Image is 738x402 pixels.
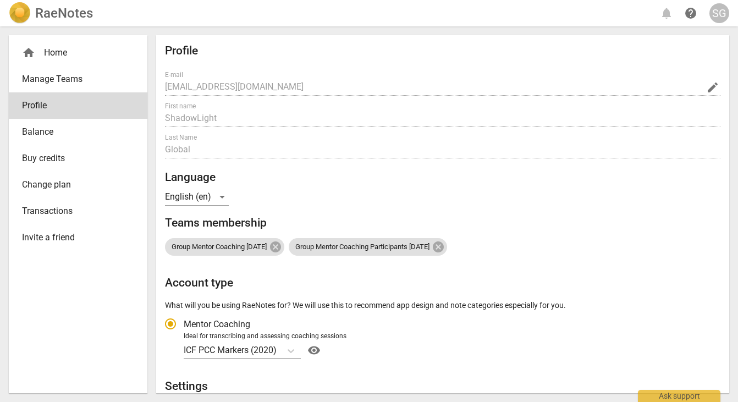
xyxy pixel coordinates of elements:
[638,390,720,402] div: Ask support
[165,71,183,78] label: E-mail
[22,99,125,112] span: Profile
[22,178,125,191] span: Change plan
[165,243,273,251] span: Group Mentor Coaching [DATE]
[165,379,720,393] h2: Settings
[165,103,196,109] label: First name
[9,224,147,251] a: Invite a friend
[165,134,197,141] label: Last Name
[278,345,280,356] input: Ideal for transcribing and assessing coaching sessionsICF PCC Markers (2020)Help
[184,344,277,356] p: ICF PCC Markers (2020)
[305,342,323,359] button: Help
[301,342,323,359] a: Help
[22,46,125,59] div: Home
[706,81,719,94] span: edit
[9,172,147,198] a: Change plan
[9,92,147,119] a: Profile
[305,344,323,357] span: visibility
[165,44,720,58] h2: Profile
[9,2,31,24] img: Logo
[165,188,229,206] div: English (en)
[22,125,125,139] span: Balance
[9,2,93,24] a: LogoRaeNotes
[681,3,701,23] a: Help
[165,216,720,230] h2: Teams membership
[165,238,284,256] div: Group Mentor Coaching [DATE]
[184,332,717,342] div: Ideal for transcribing and assessing coaching sessions
[684,7,697,20] span: help
[705,80,720,95] button: Change Email
[184,318,250,331] span: Mentor Coaching
[709,3,729,23] button: SG
[22,231,125,244] span: Invite a friend
[289,243,436,251] span: Group Mentor Coaching Participants [DATE]
[22,205,125,218] span: Transactions
[9,145,147,172] a: Buy credits
[22,46,35,59] span: home
[165,170,720,184] h2: Language
[9,198,147,224] a: Transactions
[165,311,720,359] div: Account type
[35,5,93,21] h2: RaeNotes
[289,238,447,256] div: Group Mentor Coaching Participants [DATE]
[9,66,147,92] a: Manage Teams
[22,73,125,86] span: Manage Teams
[9,119,147,145] a: Balance
[22,152,125,165] span: Buy credits
[9,40,147,66] div: Home
[165,300,720,311] p: What will you be using RaeNotes for? We will use this to recommend app design and note categories...
[165,276,720,290] h2: Account type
